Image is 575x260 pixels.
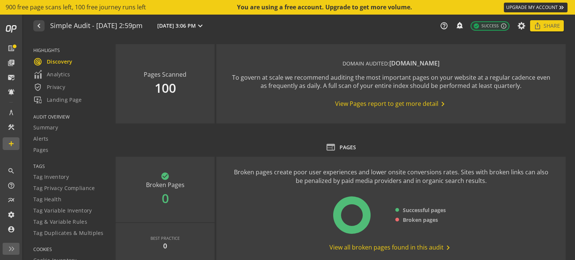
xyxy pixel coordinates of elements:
[558,4,565,11] mat-icon: keyboard_double_arrow_right
[7,140,15,147] mat-icon: add
[6,3,146,12] span: 900 free page scans left, 100 free journey runs left
[473,23,499,29] span: Success
[33,95,42,104] mat-icon: important_devices
[7,59,15,67] mat-icon: library_books
[7,88,15,96] mat-icon: notifications_active
[33,246,106,253] span: COOKIES
[163,241,167,251] div: 0
[33,146,49,154] span: Pages
[33,57,42,66] mat-icon: radar
[7,182,15,189] mat-icon: help_outline
[231,73,551,91] div: To govern at scale we recommend auditing the most important pages on your website at a regular ca...
[403,207,446,214] span: Successful pages
[7,196,15,204] mat-icon: multiline_chart
[7,109,15,116] mat-icon: architecture
[33,47,106,53] span: HIGHLIGHTS
[473,23,480,29] mat-icon: check_circle
[33,135,49,143] span: Alerts
[33,70,70,79] span: Analytics
[196,21,205,30] mat-icon: expand_more
[33,218,87,226] span: Tag & Variable Rules
[33,83,42,92] mat-icon: verified_user
[456,21,463,29] mat-icon: add_alert
[403,216,438,224] span: Broken pages
[335,100,447,108] span: View Pages report to get more detail
[530,20,564,31] button: Share
[326,142,336,152] mat-icon: web
[33,229,104,237] span: Tag Duplicates & Multiples
[544,19,560,33] span: Share
[329,243,453,252] span: View all broken pages found in this audit
[438,100,447,108] mat-icon: chevron_right
[33,184,95,192] span: Tag Privacy Compliance
[33,207,92,214] span: Tag Variable Inventory
[7,167,15,175] mat-icon: search
[444,243,453,252] mat-icon: chevron_right
[7,226,15,233] mat-icon: account_circle
[156,21,206,31] button: [DATE] 3:06 PM
[231,168,551,185] div: Broken pages create poor user experiences and lower onsite conversions rates. Sites with broken l...
[343,60,389,67] span: DOMAIN AUDITED:
[389,59,439,67] span: [DOMAIN_NAME]
[237,3,413,12] div: You are using a free account. Upgrade to get more volume.
[7,123,15,131] mat-icon: construction
[33,114,106,120] span: AUDIT OVERVIEW
[33,124,58,131] span: Summary
[150,235,180,241] div: BEST PRACTICE
[33,163,106,169] span: TAGS
[7,45,15,52] mat-icon: list_alt
[34,21,42,30] mat-icon: navigate_before
[33,196,61,203] span: Tag Health
[33,95,82,104] span: Landing Page
[340,144,356,151] div: PAGES
[7,74,15,81] mat-icon: mark_email_read
[501,23,507,29] mat-icon: info_outline
[440,22,448,30] mat-icon: help_outline
[504,3,568,12] a: UPGRADE MY ACCOUNT
[33,83,65,92] span: Privacy
[7,211,15,218] mat-icon: settings
[157,22,196,30] span: [DATE] 3:06 PM
[33,57,73,66] span: Discovery
[50,22,143,30] h1: Simple Audit - 16 September 2025 | 2:59pm
[33,173,69,181] span: Tag Inventory
[534,22,541,30] mat-icon: ios_share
